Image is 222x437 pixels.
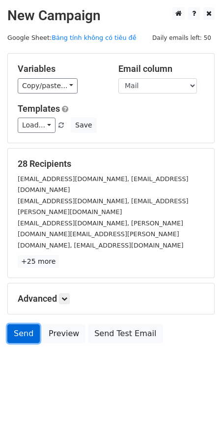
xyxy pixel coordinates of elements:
[18,78,78,94] a: Copy/paste...
[7,7,215,24] h2: New Campaign
[173,390,222,437] div: Tiện ích trò chuyện
[149,32,215,43] span: Daily emails left: 50
[7,34,137,41] small: Google Sheet:
[18,255,59,268] a: +25 more
[18,175,188,194] small: [EMAIL_ADDRESS][DOMAIN_NAME], [EMAIL_ADDRESS][DOMAIN_NAME]
[18,63,104,74] h5: Variables
[18,219,184,249] small: [EMAIL_ADDRESS][DOMAIN_NAME], [PERSON_NAME][DOMAIN_NAME][EMAIL_ADDRESS][PERSON_NAME][DOMAIN_NAME]...
[71,118,96,133] button: Save
[173,390,222,437] iframe: Chat Widget
[18,118,55,133] a: Load...
[42,324,85,343] a: Preview
[18,103,60,114] a: Templates
[149,34,215,41] a: Daily emails left: 50
[18,197,188,216] small: [EMAIL_ADDRESS][DOMAIN_NAME], [EMAIL_ADDRESS][PERSON_NAME][DOMAIN_NAME]
[18,293,204,304] h5: Advanced
[88,324,163,343] a: Send Test Email
[118,63,204,74] h5: Email column
[52,34,136,41] a: Bảng tính không có tiêu đề
[7,324,40,343] a: Send
[18,158,204,169] h5: 28 Recipients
